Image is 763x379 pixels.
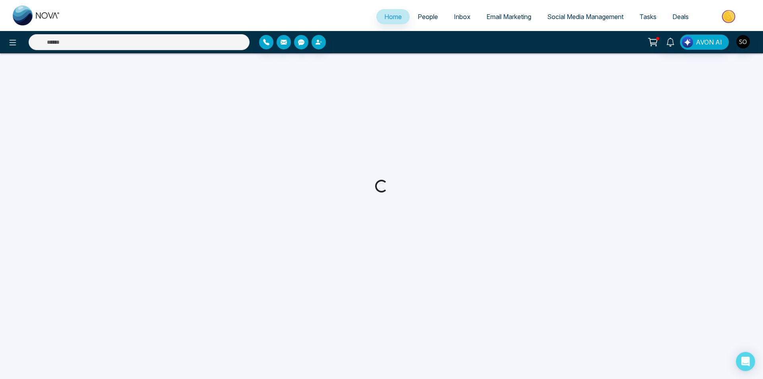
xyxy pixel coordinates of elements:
span: Inbox [454,13,471,21]
img: Market-place.gif [701,8,758,25]
span: People [418,13,438,21]
img: User Avatar [736,35,750,49]
a: Inbox [446,9,478,24]
span: Social Media Management [547,13,624,21]
a: Social Media Management [539,9,631,24]
img: Lead Flow [682,37,693,48]
span: Email Marketing [486,13,531,21]
a: Email Marketing [478,9,539,24]
button: AVON AI [680,35,729,50]
span: Tasks [639,13,656,21]
a: Deals [664,9,697,24]
a: Home [376,9,410,24]
span: Deals [672,13,689,21]
div: Open Intercom Messenger [736,352,755,371]
span: AVON AI [696,37,722,47]
a: People [410,9,446,24]
span: Home [384,13,402,21]
img: Nova CRM Logo [13,6,60,25]
a: Tasks [631,9,664,24]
